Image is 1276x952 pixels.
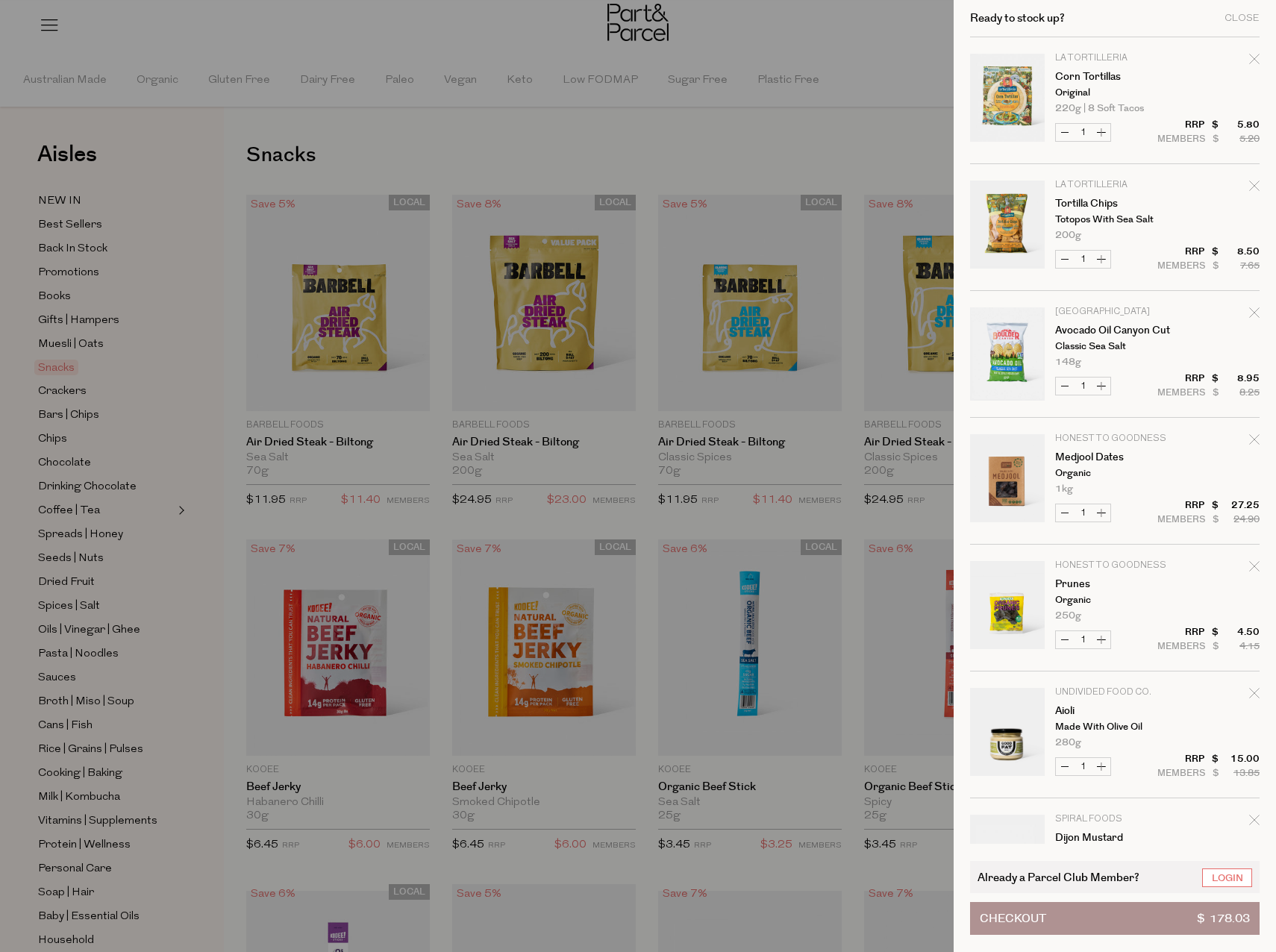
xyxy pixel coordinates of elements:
[1249,178,1260,198] div: Remove Tortilla Chips
[1055,181,1171,190] p: La Tortilleria
[1055,357,1081,367] span: 148g
[970,902,1260,935] button: Checkout$ 178.03
[1055,307,1171,316] p: [GEOGRAPHIC_DATA]
[1055,434,1171,443] p: Honest to Goodness
[1249,305,1260,325] div: Remove Avocado Oil Canyon Cut
[978,868,1139,886] span: Already a Parcel Club Member?
[1074,251,1092,268] input: QTY Tortilla Chips
[1055,198,1171,209] a: Tortilla Chips
[1055,325,1171,336] a: Avocado Oil Canyon Cut
[1055,54,1171,63] p: La Tortilleria
[1055,469,1171,478] p: Organic
[1055,738,1081,748] span: 280g
[1074,631,1092,648] input: QTY Prunes
[1055,579,1171,589] a: Prunes
[1074,378,1092,395] input: QTY Avocado Oil Canyon Cut
[1055,215,1171,225] p: Totopos with Sea Salt
[1249,432,1260,452] div: Remove Medjool Dates
[1074,758,1092,775] input: QTY Aioli
[1225,13,1260,23] div: Close
[1249,51,1260,72] div: Remove Corn Tortillas
[1055,833,1171,843] a: Dijon Mustard
[1249,812,1260,833] div: Remove Dijon Mustard
[1055,72,1171,82] a: Corn Tortillas
[1055,706,1171,716] a: Aioli
[1055,815,1171,824] p: Spiral Foods
[1055,611,1081,621] span: 250g
[1202,868,1252,887] a: Login
[1074,504,1092,522] input: QTY Medjool Dates
[1055,452,1171,463] a: Medjool Dates
[1074,124,1092,141] input: QTY Corn Tortillas
[1249,559,1260,579] div: Remove Prunes
[1055,688,1171,697] p: Undivided Food Co.
[1055,722,1171,732] p: Made with Olive Oil
[1055,104,1144,113] span: 220g | 8 Soft Tacos
[980,903,1046,934] span: Checkout
[970,13,1065,24] h2: Ready to stock up?
[1055,595,1171,605] p: Organic
[1197,903,1250,934] span: $ 178.03
[1055,88,1171,98] p: Original
[1055,561,1171,570] p: Honest to Goodness
[1249,686,1260,706] div: Remove Aioli
[1055,342,1171,351] p: Classic Sea Salt
[1055,484,1073,494] span: 1kg
[1055,231,1081,240] span: 200g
